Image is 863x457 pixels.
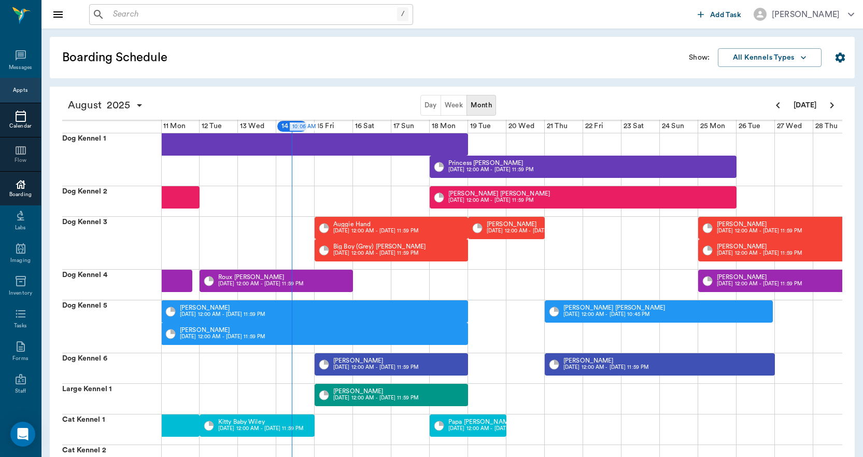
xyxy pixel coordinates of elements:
[180,327,265,333] p: [PERSON_NAME]
[62,270,161,300] div: Dog Kennel 4
[768,95,788,116] button: Previous page
[333,364,418,371] p: [DATE] 12:00 AM - [DATE] 11:59 PM
[180,304,265,311] p: [PERSON_NAME]
[13,87,27,94] div: Appts
[583,120,605,133] div: 22 Fri
[717,221,802,227] p: [PERSON_NAME]
[65,98,104,113] span: August
[62,384,161,414] div: Large Kennel 1
[448,197,550,204] p: [DATE] 12:00 AM - [DATE] 11:59 PM
[698,120,727,133] div: 25 Mon
[333,388,418,394] p: [PERSON_NAME]
[180,311,265,318] p: [DATE] 12:00 AM - [DATE] 11:59 PM
[420,95,441,116] button: Day
[333,221,418,227] p: Auggie Hand
[62,95,149,116] button: August2025
[441,95,468,116] button: Week
[506,120,536,133] div: 20 Wed
[694,5,745,24] button: Add Task
[563,304,665,311] p: [PERSON_NAME] [PERSON_NAME]
[353,120,376,133] div: 16 Sat
[276,120,308,133] div: 14 Thu
[238,120,266,133] div: 13 Wed
[487,221,572,227] p: [PERSON_NAME]
[717,227,802,235] p: [DATE] 12:00 AM - [DATE] 11:59 PM
[397,7,408,21] div: /
[10,422,35,447] div: Open Intercom Messenger
[15,387,26,395] div: Staff
[487,227,572,235] p: [DATE] 12:00 AM - [DATE] 11:59 PM
[718,48,822,67] button: All Kennels Types
[62,300,161,353] div: Dog Kennel 5
[545,120,570,133] div: 21 Thu
[218,425,303,433] p: [DATE] 12:00 AM - [DATE] 11:59 PM
[448,190,550,197] p: [PERSON_NAME] [PERSON_NAME]
[109,7,397,22] input: Search
[448,419,533,425] p: Papa [PERSON_NAME]
[333,357,418,364] p: [PERSON_NAME]
[10,257,31,265] div: Imaging
[689,52,710,63] p: Show:
[466,95,496,116] button: Month
[12,355,28,363] div: Forms
[745,5,862,24] button: [PERSON_NAME]
[9,64,33,72] div: Messages
[62,186,161,216] div: Dog Kennel 2
[218,419,303,425] p: Kitty Baby Wiley
[9,289,32,297] div: Inventory
[822,95,842,116] button: Next page
[430,120,458,133] div: 18 Mon
[468,120,493,133] div: 19 Tue
[48,4,68,25] button: Close drawer
[315,120,336,133] div: 15 Fri
[333,394,418,402] p: [DATE] 12:00 AM - [DATE] 11:59 PM
[218,280,303,288] p: [DATE] 12:00 AM - [DATE] 11:59 PM
[62,133,161,186] div: Dog Kennel 1
[62,49,334,66] h5: Boarding Schedule
[772,8,840,21] div: [PERSON_NAME]
[621,120,646,133] div: 23 Sat
[218,274,303,280] p: Roux [PERSON_NAME]
[717,274,802,280] p: [PERSON_NAME]
[62,353,161,383] div: Dog Kennel 6
[14,322,27,330] div: Tasks
[563,364,648,371] p: [DATE] 12:00 AM - [DATE] 11:59 PM
[333,227,418,235] p: [DATE] 12:00 AM - [DATE] 11:59 PM
[448,166,533,174] p: [DATE] 12:00 AM - [DATE] 11:59 PM
[104,98,133,113] span: 2025
[737,120,762,133] div: 26 Tue
[333,250,426,257] p: [DATE] 12:00 AM - [DATE] 11:59 PM
[448,160,533,166] p: Princess [PERSON_NAME]
[448,425,533,433] p: [DATE] 12:00 AM - [DATE] 11:59 PM
[813,120,840,133] div: 28 Thu
[333,243,426,250] p: Big Boy (Grey) [PERSON_NAME]
[391,120,416,133] div: 17 Sun
[15,224,26,232] div: Labs
[563,357,648,364] p: [PERSON_NAME]
[62,414,161,445] div: Cat Kennel 1
[180,333,265,341] p: [DATE] 12:00 AM - [DATE] 11:59 PM
[200,120,224,133] div: 12 Tue
[775,120,804,133] div: 27 Wed
[62,217,161,269] div: Dog Kennel 3
[717,250,802,257] p: [DATE] 12:00 AM - [DATE] 11:59 PM
[788,95,822,116] button: [DATE]
[717,280,802,288] p: [DATE] 12:00 AM - [DATE] 11:59 PM
[161,120,188,133] div: 11 Mon
[717,243,802,250] p: [PERSON_NAME]
[660,120,686,133] div: 24 Sun
[563,311,665,318] p: [DATE] 12:00 AM - [DATE] 10:45 PM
